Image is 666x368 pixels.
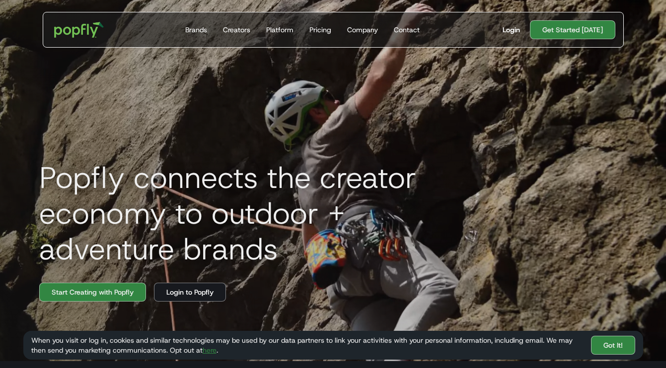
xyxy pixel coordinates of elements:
a: home [47,15,111,45]
a: Brands [181,12,211,47]
div: Login [503,25,520,35]
a: Creators [219,12,254,47]
div: When you visit or log in, cookies and similar technologies may be used by our data partners to li... [31,335,583,355]
a: Login to Popfly [154,283,226,302]
a: Contact [390,12,424,47]
a: Got It! [591,336,635,355]
div: Contact [394,25,420,35]
div: Creators [223,25,250,35]
a: Platform [262,12,297,47]
div: Platform [266,25,294,35]
h1: Popfly connects the creator economy to outdoor + adventure brands [31,160,478,267]
a: Start Creating with Popfly [39,283,146,302]
a: Login [499,25,524,35]
a: Company [343,12,382,47]
div: Pricing [309,25,331,35]
div: Company [347,25,378,35]
a: here [203,346,217,355]
a: Pricing [305,12,335,47]
div: Brands [185,25,207,35]
a: Get Started [DATE] [530,20,615,39]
